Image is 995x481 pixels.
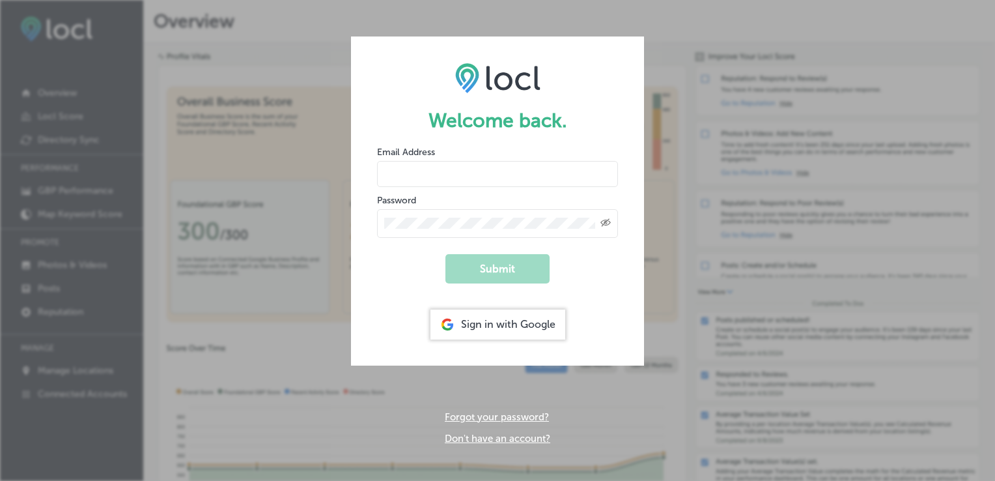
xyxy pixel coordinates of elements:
span: Toggle password visibility [600,218,611,229]
a: Don't have an account? [445,433,550,445]
div: Sign in with Google [430,310,565,340]
button: Submit [445,254,550,284]
a: Forgot your password? [445,411,549,423]
h1: Welcome back. [377,109,618,132]
label: Password [377,195,416,206]
img: LOCL logo [455,63,540,93]
label: Email Address [377,147,435,158]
